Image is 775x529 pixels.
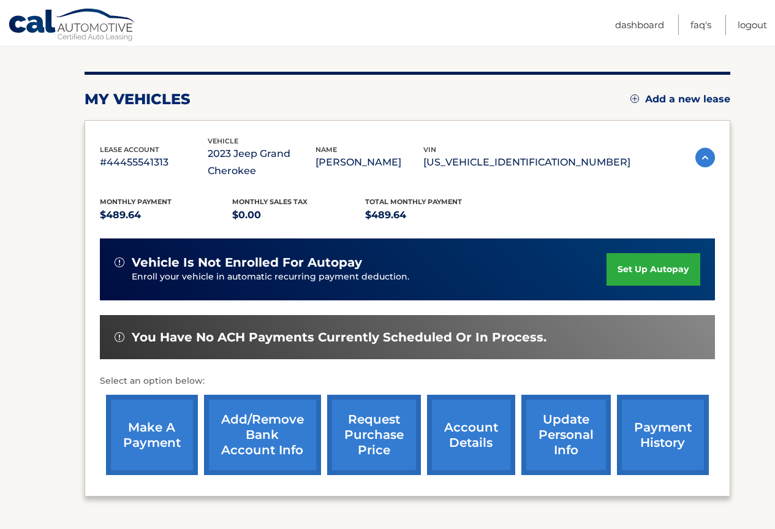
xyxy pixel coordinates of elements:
[316,154,423,171] p: [PERSON_NAME]
[630,94,639,103] img: add.svg
[423,154,630,171] p: [US_VEHICLE_IDENTIFICATION_NUMBER]
[316,145,337,154] span: name
[232,197,308,206] span: Monthly sales Tax
[132,255,362,270] span: vehicle is not enrolled for autopay
[427,395,515,475] a: account details
[100,197,172,206] span: Monthly Payment
[615,15,664,35] a: Dashboard
[132,270,607,284] p: Enroll your vehicle in automatic recurring payment deduction.
[100,374,715,389] p: Select an option below:
[630,93,730,105] a: Add a new lease
[607,253,700,286] a: set up autopay
[738,15,767,35] a: Logout
[85,90,191,108] h2: my vehicles
[115,332,124,342] img: alert-white.svg
[204,395,321,475] a: Add/Remove bank account info
[365,207,498,224] p: $489.64
[365,197,462,206] span: Total Monthly Payment
[100,145,159,154] span: lease account
[208,145,316,180] p: 2023 Jeep Grand Cherokee
[232,207,365,224] p: $0.00
[423,145,436,154] span: vin
[106,395,198,475] a: make a payment
[695,148,715,167] img: accordion-active.svg
[327,395,421,475] a: request purchase price
[115,257,124,267] img: alert-white.svg
[8,8,137,44] a: Cal Automotive
[100,207,233,224] p: $489.64
[521,395,611,475] a: update personal info
[690,15,711,35] a: FAQ's
[617,395,709,475] a: payment history
[100,154,208,171] p: #44455541313
[132,330,546,345] span: You have no ACH payments currently scheduled or in process.
[208,137,238,145] span: vehicle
